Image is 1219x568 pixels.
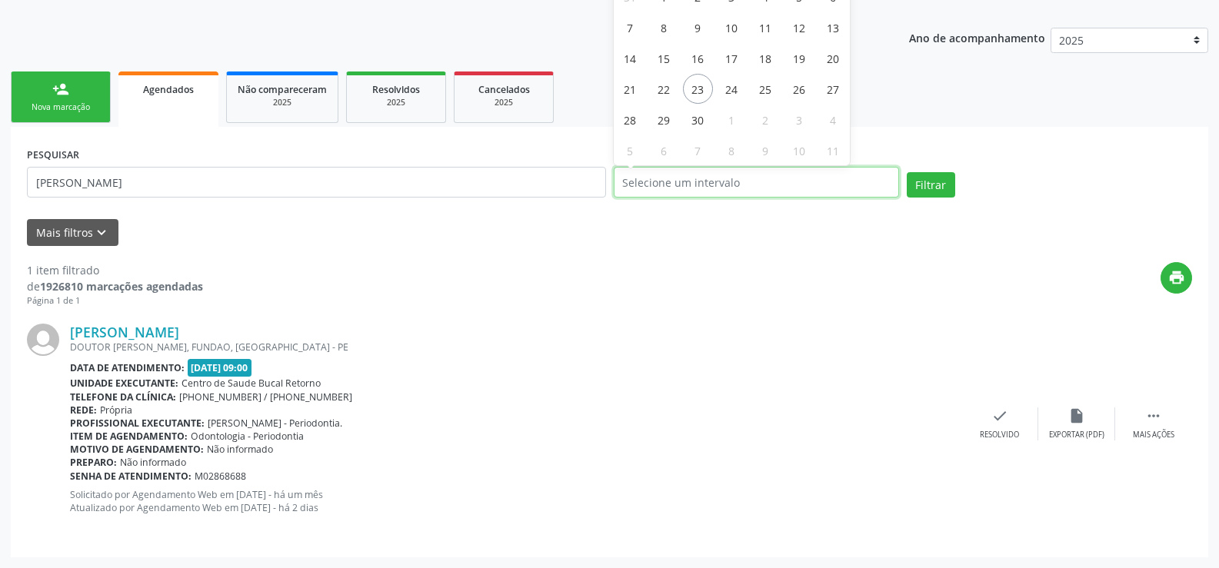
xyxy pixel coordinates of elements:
[649,43,679,73] span: Setembro 15, 2025
[717,105,747,135] span: Outubro 1, 2025
[683,74,713,104] span: Setembro 23, 2025
[717,74,747,104] span: Setembro 24, 2025
[27,219,118,246] button: Mais filtroskeyboard_arrow_down
[784,74,814,104] span: Setembro 26, 2025
[649,74,679,104] span: Setembro 22, 2025
[1133,430,1174,440] div: Mais ações
[1049,430,1104,440] div: Exportar (PDF)
[70,488,961,514] p: Solicitado por Agendamento Web em [DATE] - há um mês Atualizado por Agendamento Web em [DATE] - h...
[70,324,179,340] a: [PERSON_NAME]
[717,12,747,42] span: Setembro 10, 2025
[818,74,848,104] span: Setembro 27, 2025
[751,43,781,73] span: Setembro 18, 2025
[179,390,352,404] span: [PHONE_NUMBER] / [PHONE_NUMBER]
[70,361,185,374] b: Data de atendimento:
[70,443,204,456] b: Motivo de agendamento:
[238,83,327,96] span: Não compareceram
[784,43,814,73] span: Setembro 19, 2025
[784,12,814,42] span: Setembro 12, 2025
[1161,262,1192,294] button: print
[1168,269,1185,286] i: print
[615,105,645,135] span: Setembro 28, 2025
[649,135,679,165] span: Outubro 6, 2025
[372,83,420,96] span: Resolvidos
[120,456,186,469] span: Não informado
[615,74,645,104] span: Setembro 21, 2025
[649,105,679,135] span: Setembro 29, 2025
[27,167,606,198] input: Nome, código do beneficiário ou CPF
[751,105,781,135] span: Outubro 2, 2025
[40,279,203,294] strong: 1926810 marcações agendadas
[188,359,252,377] span: [DATE] 09:00
[27,294,203,307] div: Página 1 de 1
[818,135,848,165] span: Outubro 11, 2025
[614,167,899,198] input: Selecione um intervalo
[478,83,530,96] span: Cancelados
[27,262,203,278] div: 1 item filtrado
[683,105,713,135] span: Setembro 30, 2025
[191,430,304,443] span: Odontologia - Periodontia
[182,377,321,390] span: Centro de Saude Bucal Retorno
[751,74,781,104] span: Setembro 25, 2025
[70,456,117,469] b: Preparo:
[991,407,1008,424] i: check
[615,135,645,165] span: Outubro 5, 2025
[143,83,194,96] span: Agendados
[717,135,747,165] span: Outubro 8, 2025
[22,101,99,113] div: Nova marcação
[70,390,176,404] b: Telefone da clínica:
[751,12,781,42] span: Setembro 11, 2025
[358,97,435,108] div: 2025
[195,470,246,483] span: M02868688
[818,43,848,73] span: Setembro 20, 2025
[70,470,192,483] b: Senha de atendimento:
[100,404,132,417] span: Própria
[1145,407,1162,424] i: 
[70,377,178,390] b: Unidade executante:
[70,340,961,354] div: DOUTOR [PERSON_NAME], FUNDAO, [GEOGRAPHIC_DATA] - PE
[615,12,645,42] span: Setembro 7, 2025
[238,97,327,108] div: 2025
[207,443,273,456] span: Não informado
[465,97,542,108] div: 2025
[784,105,814,135] span: Outubro 3, 2025
[683,12,713,42] span: Setembro 9, 2025
[649,12,679,42] span: Setembro 8, 2025
[70,404,97,417] b: Rede:
[1068,407,1085,424] i: insert_drive_file
[784,135,814,165] span: Outubro 10, 2025
[208,417,342,430] span: [PERSON_NAME] - Periodontia.
[907,172,955,198] button: Filtrar
[70,430,188,443] b: Item de agendamento:
[27,143,79,167] label: PESQUISAR
[818,12,848,42] span: Setembro 13, 2025
[27,278,203,294] div: de
[909,28,1045,47] p: Ano de acompanhamento
[52,81,69,98] div: person_add
[818,105,848,135] span: Outubro 4, 2025
[683,135,713,165] span: Outubro 7, 2025
[751,135,781,165] span: Outubro 9, 2025
[93,224,110,241] i: keyboard_arrow_down
[27,324,59,356] img: img
[683,43,713,73] span: Setembro 16, 2025
[70,417,205,430] b: Profissional executante:
[717,43,747,73] span: Setembro 17, 2025
[615,43,645,73] span: Setembro 14, 2025
[980,430,1019,440] div: Resolvido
